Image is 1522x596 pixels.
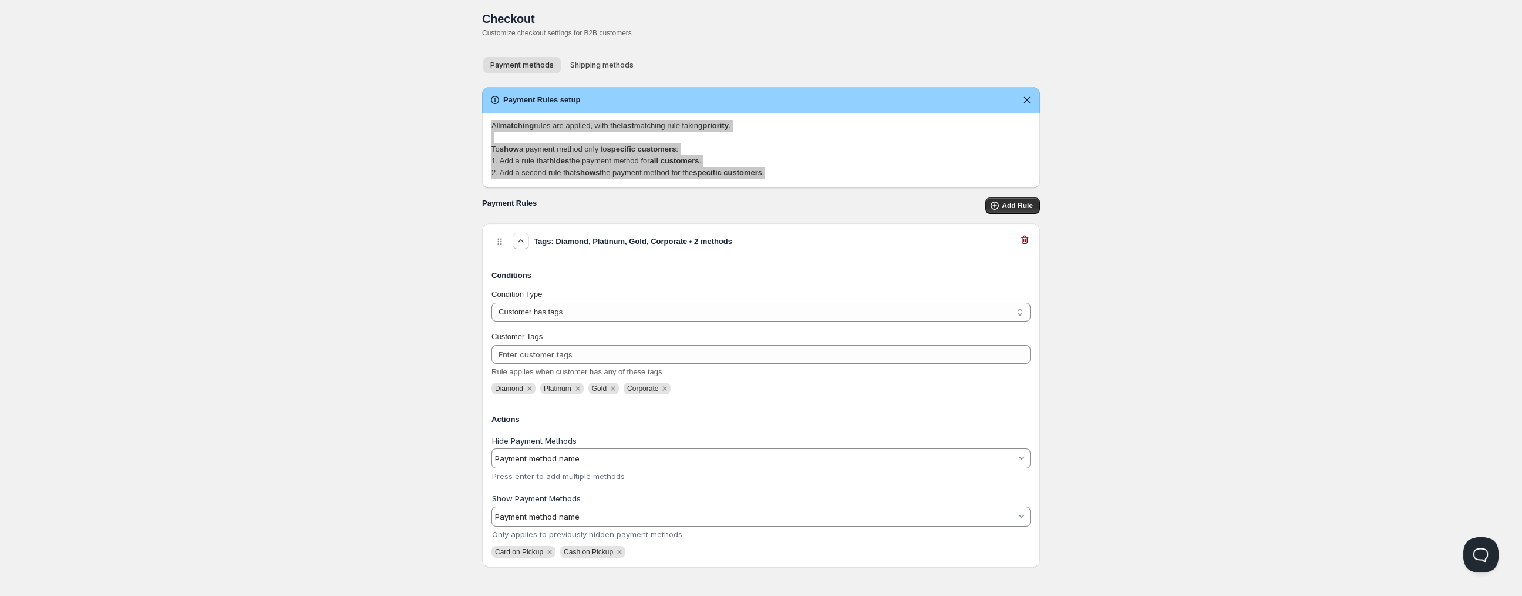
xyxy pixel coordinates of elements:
div: Press enter to add multiple methods [492,471,1031,481]
div: Only applies to previously hidden payment methods [492,530,1031,539]
button: Dismiss notification [1019,92,1035,108]
h3: Tags: Diamond, Platinum, Gold, Corporate • 2 methods [534,236,732,247]
b: show [500,145,519,153]
span: Rule applies when customer has any of these tags [491,367,662,376]
label: Show Payment Methods [492,494,581,503]
span: Diamond [495,384,523,393]
b: hides [549,156,569,165]
span: Platinum [544,384,571,393]
input: Payment method name [495,449,1016,468]
button: Remove Platinum [573,383,583,394]
span: Condition Type [491,290,543,299]
button: Remove Diamond [524,383,535,394]
b: all customers [650,156,699,165]
b: specific customers [693,168,762,177]
span: Checkout [482,12,535,25]
b: last [621,121,634,130]
span: Add Rule [1002,201,1033,210]
button: Add Rule [985,197,1040,214]
h2: Payment Rules setup [503,94,581,106]
h4: Actions [491,414,1031,426]
b: specific customers [607,145,676,153]
label: Hide Payment Methods [492,436,577,446]
p: All rules are applied, with the matching rule taking . To a payment method only to : 1. Add a rul... [491,120,1031,179]
button: Remove Corporate [659,383,670,394]
button: Remove Card on Pickup [544,547,555,557]
span: Shipping methods [570,61,634,70]
span: Customer Tags [491,332,543,341]
input: Payment method name [495,507,1016,526]
span: Gold [592,384,607,393]
span: Corporate [627,384,658,393]
button: Remove Gold [608,383,618,394]
b: priority [702,121,729,130]
h2: Payment Rules [482,197,537,214]
iframe: Help Scout Beacon - Open [1463,537,1499,572]
p: Customize checkout settings for B2B customers [482,28,1040,38]
span: Payment methods [490,61,554,70]
input: Enter customer tags [491,345,1031,364]
button: Remove Cash on Pickup [614,547,625,557]
h4: Conditions [491,270,1031,282]
span: Cash on Pickup [564,548,613,556]
b: shows [576,168,600,177]
span: Card on Pickup [495,548,543,556]
b: matching [500,121,534,130]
